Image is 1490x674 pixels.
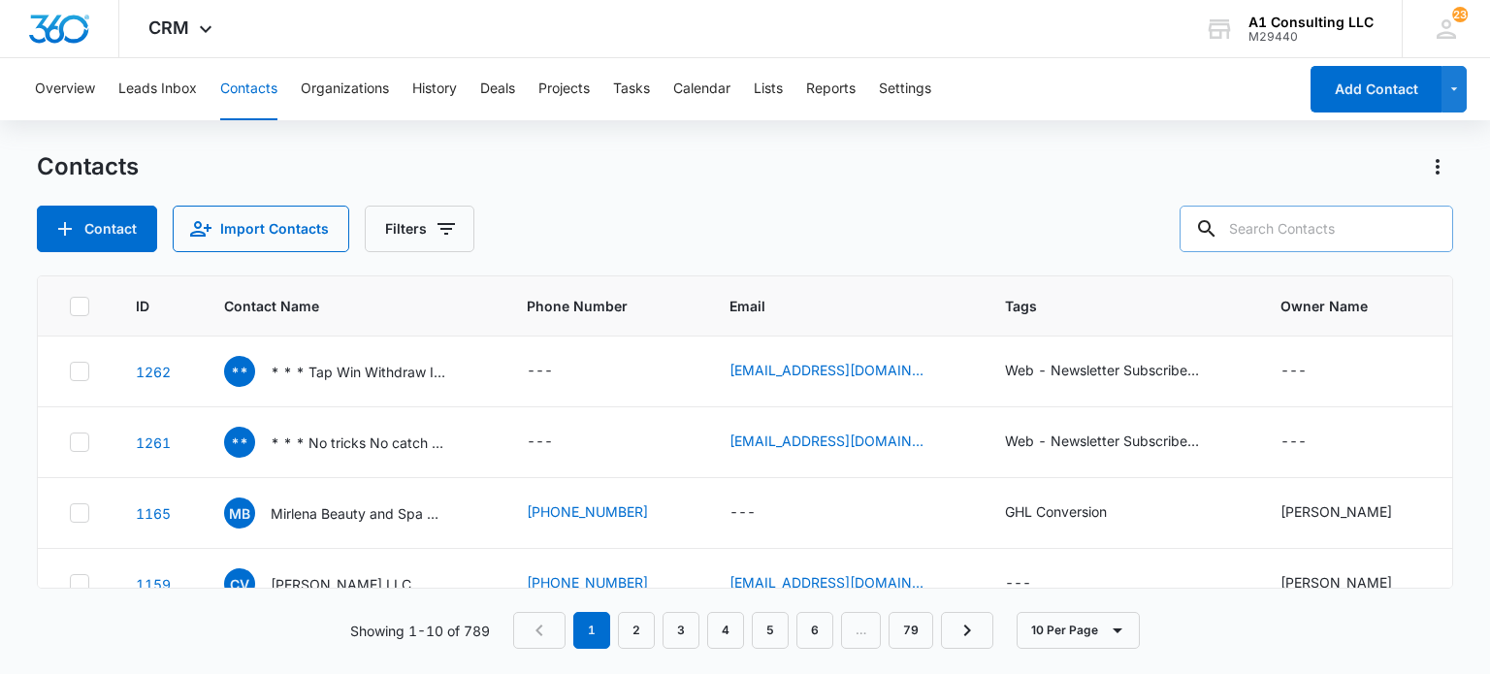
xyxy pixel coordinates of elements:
button: Leads Inbox [118,58,197,120]
a: Page 4 [707,612,744,649]
a: [PHONE_NUMBER] [527,501,648,522]
a: [EMAIL_ADDRESS][DOMAIN_NAME] [729,572,923,593]
button: 10 Per Page [1017,612,1140,649]
span: 23 [1452,7,1468,22]
span: MB [224,497,255,529]
button: Projects [538,58,590,120]
button: Lists [754,58,783,120]
div: Tags - GHL Conversion - Select to Edit Field [1005,501,1142,525]
div: Owner Name - Cristian Valentin - Select to Edit Field [1280,572,1427,595]
p: Showing 1-10 of 789 [350,621,490,641]
div: --- [1280,431,1307,454]
a: Next Page [941,612,993,649]
p: * * * Tap Win Withdraw It is that easy http//[DOMAIN_NAME][URL][DOMAIN_NAME] * * * hs=060045d02cb... [271,362,445,382]
button: Add Contact [37,206,157,252]
button: Tasks [613,58,650,120]
div: Phone Number - (551) 404-0327 - Select to Edit Field [527,572,683,595]
a: Page 5 [752,612,789,649]
div: Tags - - Select to Edit Field [1005,572,1066,595]
p: * * * No tricks No catch Just an iPhone 16 with your name on it * * * hs=bdd0dcb81f4d60cdc30ab1ef... [271,433,445,453]
a: Navigate to contact details page for * * * Tap Win Withdraw It is that easy http//motorolapromoci... [136,364,171,380]
a: Page 6 [796,612,833,649]
div: Email - paouqua@mailbox.in.ua - Select to Edit Field [729,360,958,383]
button: Contacts [220,58,277,120]
div: Contact Name - Cristian VALENTIN LLC - Select to Edit Field [224,568,446,599]
div: --- [729,501,756,525]
a: Page 2 [618,612,655,649]
div: Web - Newsletter Subscribe Form [1005,431,1199,451]
div: account id [1248,30,1374,44]
div: Email - - Select to Edit Field [729,501,791,525]
a: Navigate to contact details page for * * * No tricks No catch Just an iPhone 16 with your name on... [136,434,171,451]
span: CV [224,568,255,599]
button: Overview [35,58,95,120]
a: [EMAIL_ADDRESS][DOMAIN_NAME] [729,360,923,380]
em: 1 [573,612,610,649]
div: [PERSON_NAME] [1280,501,1392,522]
div: notifications count [1452,7,1468,22]
div: Web - Newsletter Subscribe Form [1005,360,1199,380]
div: Contact Name - * * * Tap Win Withdraw It is that easy http//motorolapromocionesmm.com/index.php8o... [224,356,480,387]
a: [PHONE_NUMBER] [527,572,648,593]
p: [PERSON_NAME] LLC [271,574,411,594]
span: ID [136,296,149,316]
div: Phone Number - - Select to Edit Field [527,431,588,454]
div: Tags - Web - Newsletter Subscribe Form - Select to Edit Field [1005,431,1234,454]
span: Tags [1005,296,1206,316]
div: Phone Number - - Select to Edit Field [527,360,588,383]
button: Organizations [301,58,389,120]
button: Add Contact [1311,66,1441,112]
button: Settings [879,58,931,120]
button: Actions [1422,151,1453,182]
a: Page 79 [889,612,933,649]
a: Navigate to contact details page for Mirlena Beauty and Spa LLC [136,505,171,522]
button: History [412,58,457,120]
div: Contact Name - * * * No tricks No catch Just an iPhone 16 with your name on it * * * hs=bdd0dcb81... [224,427,480,458]
div: --- [1005,572,1031,595]
a: [EMAIL_ADDRESS][DOMAIN_NAME] [729,431,923,451]
span: Contact Name [224,296,452,316]
h1: Contacts [37,152,139,181]
nav: Pagination [513,612,993,649]
div: Owner Name - - Select to Edit Field [1280,360,1342,383]
button: Import Contacts [173,206,349,252]
span: CRM [148,17,189,38]
div: Phone Number - (347) 963-1217 - Select to Edit Field [527,501,683,525]
div: [PERSON_NAME] [1280,572,1392,593]
div: --- [1280,360,1307,383]
button: Deals [480,58,515,120]
button: Filters [365,206,474,252]
div: GHL Conversion [1005,501,1107,522]
a: Navigate to contact details page for Cristian VALENTIN LLC [136,576,171,593]
div: Email - service@familyfreshlogistics.com - Select to Edit Field [729,572,958,595]
div: account name [1248,15,1374,30]
span: Phone Number [527,296,683,316]
p: Mirlena Beauty and Spa LLC [271,503,445,524]
input: Search Contacts [1180,206,1453,252]
div: Owner Name - - Select to Edit Field [1280,431,1342,454]
div: Tags - Web - Newsletter Subscribe Form - Select to Edit Field [1005,360,1234,383]
div: Owner Name - Fineta Garcia - Select to Edit Field [1280,501,1427,525]
button: Calendar [673,58,730,120]
div: Email - paouqua@mailbox.in.ua - Select to Edit Field [729,431,958,454]
div: --- [527,360,553,383]
span: Email [729,296,930,316]
div: Contact Name - Mirlena Beauty and Spa LLC - Select to Edit Field [224,497,480,529]
div: --- [527,431,553,454]
button: Reports [806,58,856,120]
a: Page 3 [663,612,699,649]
